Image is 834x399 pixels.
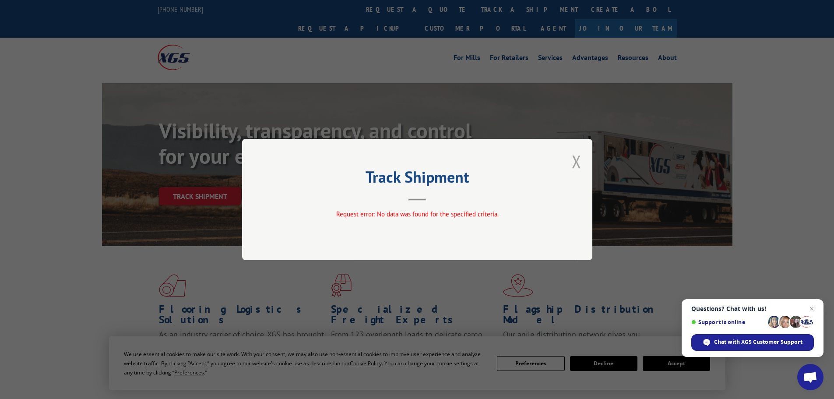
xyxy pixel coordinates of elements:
h2: Track Shipment [286,171,549,187]
span: Close chat [806,304,817,314]
span: Request error: No data was found for the specified criteria. [336,210,498,218]
button: Close modal [572,150,581,173]
span: Support is online [691,319,765,325]
div: Open chat [797,364,823,390]
div: Chat with XGS Customer Support [691,334,814,351]
span: Questions? Chat with us! [691,305,814,312]
span: Chat with XGS Customer Support [714,338,802,346]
